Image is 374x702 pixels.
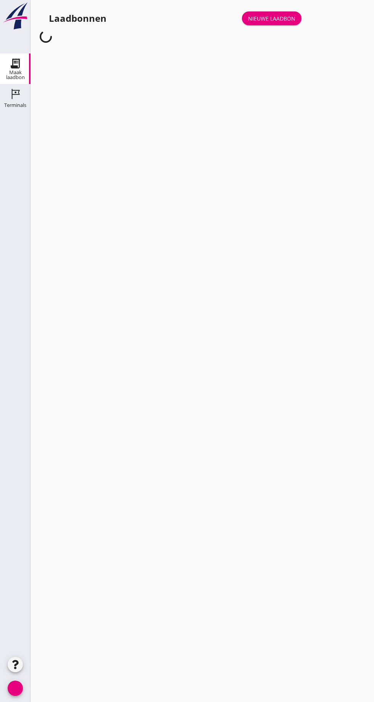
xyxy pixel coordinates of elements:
font: Terminals [4,102,26,108]
font: Nieuwe laadbon [248,15,295,22]
a: Nieuwe laadbon [242,11,301,25]
font: Maak laadbon [6,69,25,81]
font: Laadbonnen [49,12,106,24]
img: logo-small.a267ee39.svg [2,2,29,30]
